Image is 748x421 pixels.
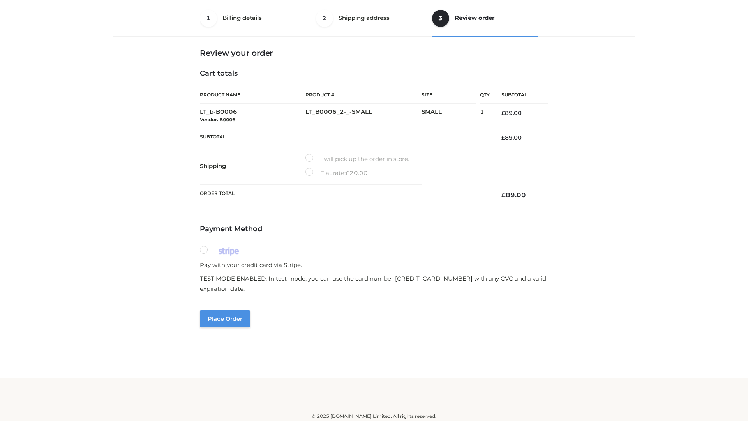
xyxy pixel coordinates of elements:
p: TEST MODE ENABLED. In test mode, you can use the card number [CREDIT_CARD_NUMBER] with any CVC an... [200,274,548,294]
span: £ [501,191,506,199]
th: Subtotal [490,86,548,104]
small: Vendor: B0006 [200,117,235,122]
bdi: 89.00 [501,191,526,199]
th: Subtotal [200,128,490,147]
div: © 2025 [DOMAIN_NAME] Limited. All rights reserved. [116,412,632,420]
h3: Review your order [200,48,548,58]
th: Size [422,86,476,104]
td: SMALL [422,104,480,128]
label: I will pick up the order in store. [305,154,409,164]
th: Order Total [200,185,490,205]
td: 1 [480,104,490,128]
th: Qty [480,86,490,104]
bdi: 89.00 [501,110,522,117]
th: Shipping [200,147,305,185]
th: Product # [305,86,422,104]
p: Pay with your credit card via Stripe. [200,260,548,270]
button: Place order [200,310,250,327]
th: Product Name [200,86,305,104]
h4: Cart totals [200,69,548,78]
bdi: 89.00 [501,134,522,141]
td: LT_B0006_2-_-SMALL [305,104,422,128]
span: £ [501,110,505,117]
td: LT_b-B0006 [200,104,305,128]
label: Flat rate: [305,168,368,178]
span: £ [346,169,349,177]
bdi: 20.00 [346,169,368,177]
h4: Payment Method [200,225,548,233]
span: £ [501,134,505,141]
